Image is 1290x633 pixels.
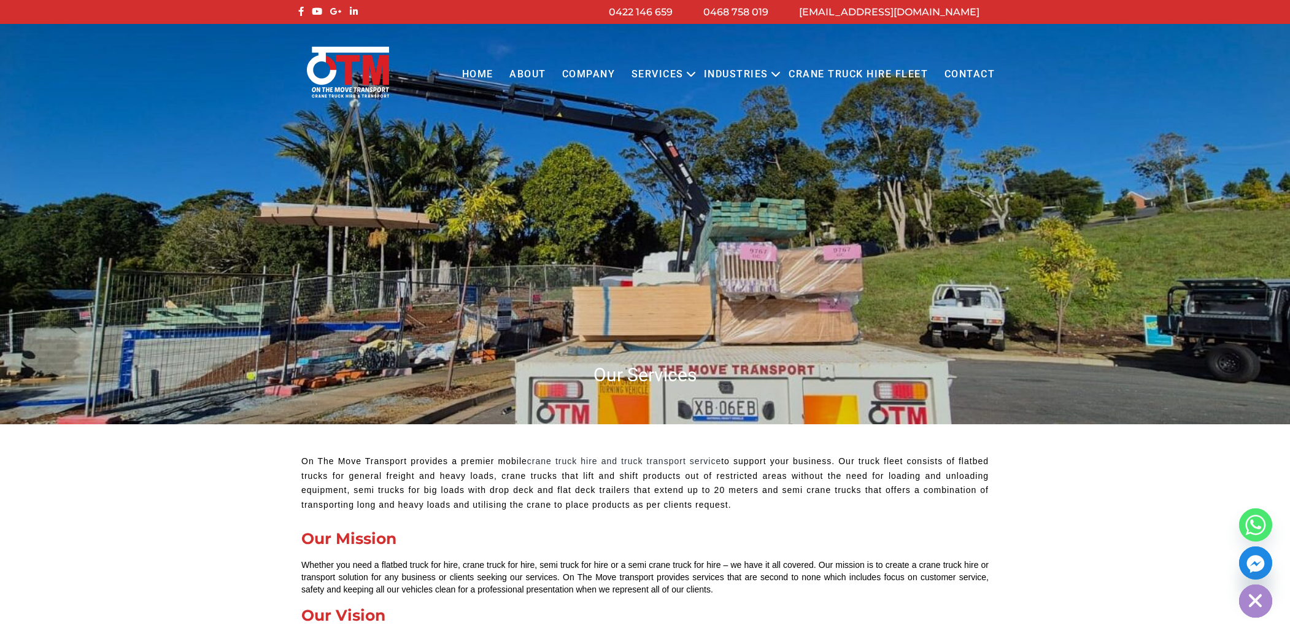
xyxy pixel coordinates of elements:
a: Whatsapp [1239,508,1272,542]
div: Our Mission [301,531,989,546]
img: Otmtransport [304,45,392,99]
div: Whether you need a flatbed truck for hire, crane truck for hire, semi truck for hire or a semi cr... [301,559,989,596]
a: Contact [936,58,1003,91]
a: Facebook_Messenger [1239,546,1272,580]
a: About [501,58,554,91]
a: Industries [696,58,776,91]
a: COMPANY [554,58,624,91]
a: Services [624,58,692,91]
a: crane truck hire and truck transport service [527,456,721,466]
p: On The Move Transport provides a premier mobile to support your business. Our truck fleet consist... [301,454,989,513]
a: Crane Truck Hire Fleet [781,58,936,91]
a: 0468 758 019 [703,6,768,18]
a: [EMAIL_ADDRESS][DOMAIN_NAME] [799,6,979,18]
a: Home [454,58,501,91]
a: 0422 146 659 [609,6,673,18]
h1: Our Services [295,363,995,387]
div: Our Vision [301,608,989,623]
